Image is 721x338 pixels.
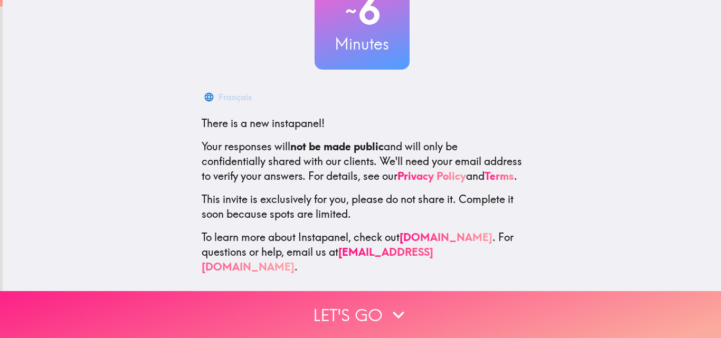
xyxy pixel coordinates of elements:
[485,169,514,182] a: Terms
[397,169,466,182] a: Privacy Policy
[202,117,325,130] span: There is a new instapanel!
[315,33,410,55] h3: Minutes
[400,230,492,244] a: [DOMAIN_NAME]
[202,86,256,108] button: Français
[202,192,523,221] p: This invite is exclusively for you, please do not share it. Complete it soon because spots are li...
[202,230,523,274] p: To learn more about Instapanel, check out . For questions or help, email us at .
[219,90,252,104] div: Français
[202,245,433,273] a: [EMAIL_ADDRESS][DOMAIN_NAME]
[202,139,523,184] p: Your responses will and will only be confidentially shared with our clients. We'll need your emai...
[290,140,384,153] b: not be made public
